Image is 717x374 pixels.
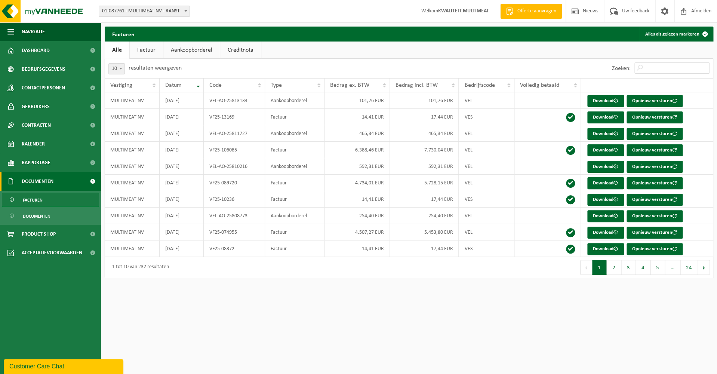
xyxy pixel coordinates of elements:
[22,79,65,97] span: Contactpersonen
[459,92,514,109] td: VEL
[580,260,592,275] button: Previous
[627,144,683,156] button: Opnieuw versturen
[22,243,82,262] span: Acceptatievoorwaarden
[390,240,459,257] td: 17,44 EUR
[459,224,514,240] td: VEL
[160,92,204,109] td: [DATE]
[160,224,204,240] td: [DATE]
[627,210,683,222] button: Opnieuw versturen
[204,158,265,175] td: VEL-AO-25810216
[459,142,514,158] td: VEL
[165,82,182,88] span: Datum
[204,191,265,208] td: VF25-10236
[324,92,390,109] td: 101,76 EUR
[265,158,324,175] td: Aankoopborderel
[390,125,459,142] td: 465,34 EUR
[459,109,514,125] td: VES
[390,92,459,109] td: 101,76 EUR
[459,240,514,257] td: VES
[2,193,99,207] a: Facturen
[204,142,265,158] td: VF25-106085
[22,60,65,79] span: Bedrijfsgegevens
[520,82,559,88] span: Volledig betaald
[22,22,45,41] span: Navigatie
[160,191,204,208] td: [DATE]
[265,191,324,208] td: Factuur
[22,97,50,116] span: Gebruikers
[587,161,624,173] a: Download
[680,260,698,275] button: 24
[105,191,160,208] td: MULTIMEAT NV
[271,82,282,88] span: Type
[110,82,132,88] span: Vestiging
[105,109,160,125] td: MULTIMEAT NV
[105,42,129,59] a: Alle
[587,243,624,255] a: Download
[160,125,204,142] td: [DATE]
[627,111,683,123] button: Opnieuw versturen
[627,243,683,255] button: Opnieuw versturen
[587,95,624,107] a: Download
[204,125,265,142] td: VEL-AO-25811727
[105,27,142,41] h2: Facturen
[105,175,160,191] td: MULTIMEAT NV
[324,224,390,240] td: 4.507,27 EUR
[204,175,265,191] td: VF25-089720
[105,125,160,142] td: MULTIMEAT NV
[105,142,160,158] td: MULTIMEAT NV
[160,175,204,191] td: [DATE]
[160,158,204,175] td: [DATE]
[23,209,50,223] span: Documenten
[265,142,324,158] td: Factuur
[324,109,390,125] td: 14,41 EUR
[390,224,459,240] td: 5.453,80 EUR
[99,6,190,17] span: 01-087761 - MULTIMEAT NV - RANST
[22,41,50,60] span: Dashboard
[324,175,390,191] td: 4.734,01 EUR
[204,92,265,109] td: VEL-AO-25813134
[23,193,43,207] span: Facturen
[99,6,190,16] span: 01-087761 - MULTIMEAT NV - RANST
[636,260,650,275] button: 4
[459,191,514,208] td: VES
[627,95,683,107] button: Opnieuw versturen
[105,224,160,240] td: MULTIMEAT NV
[265,175,324,191] td: Factuur
[627,194,683,206] button: Opnieuw versturen
[438,8,489,14] strong: KWALITEIT MULTIMEAT
[390,158,459,175] td: 592,31 EUR
[639,27,713,42] button: Alles als gelezen markeren
[204,109,265,125] td: VF25-13169
[396,82,438,88] span: Bedrag incl. BTW
[265,125,324,142] td: Aankoopborderel
[324,158,390,175] td: 592,31 EUR
[265,92,324,109] td: Aankoopborderel
[390,208,459,224] td: 254,40 EUR
[459,125,514,142] td: VEL
[390,109,459,125] td: 17,44 EUR
[324,125,390,142] td: 465,34 EUR
[516,7,558,15] span: Offerte aanvragen
[330,82,369,88] span: Bedrag ex. BTW
[209,82,222,88] span: Code
[607,260,621,275] button: 2
[650,260,665,275] button: 5
[108,63,125,74] span: 10
[22,153,50,172] span: Rapportage
[105,208,160,224] td: MULTIMEAT NV
[612,65,631,71] label: Zoeken:
[204,208,265,224] td: VEL-AO-25808773
[265,224,324,240] td: Factuur
[22,135,45,153] span: Kalender
[459,175,514,191] td: VEL
[160,142,204,158] td: [DATE]
[592,260,607,275] button: 1
[105,158,160,175] td: MULTIMEAT NV
[459,158,514,175] td: VEL
[464,82,495,88] span: Bedrijfscode
[324,142,390,158] td: 6.388,46 EUR
[627,161,683,173] button: Opnieuw versturen
[265,240,324,257] td: Factuur
[587,194,624,206] a: Download
[587,210,624,222] a: Download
